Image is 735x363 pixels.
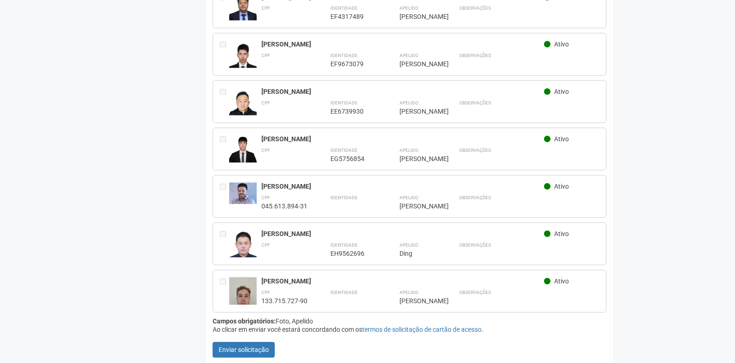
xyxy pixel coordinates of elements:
div: Ding [399,250,436,258]
strong: Campos obrigatórios: [213,318,276,325]
img: user.jpg [229,88,257,122]
div: EF9673079 [330,60,376,69]
strong: Apelido [399,101,418,106]
strong: CPF [261,101,270,106]
strong: Identidade [330,243,358,248]
div: Entre em contato com a Aministração para solicitar o cancelamento ou 2a via [220,40,229,69]
div: EG5756854 [330,155,376,163]
div: 045.613.894-31 [261,202,307,211]
div: [PERSON_NAME] [399,60,436,69]
strong: Apelido [399,243,418,248]
span: Ativo [554,41,569,48]
div: Entre em contato com a Aministração para solicitar o cancelamento ou 2a via [220,230,229,258]
div: [PERSON_NAME] [399,13,436,21]
div: Foto, Apelido [213,317,607,326]
strong: Observações [459,53,492,58]
div: [PERSON_NAME] [261,277,544,286]
div: [PERSON_NAME] [399,202,436,211]
strong: Observações [459,290,492,295]
strong: Observações [459,148,492,153]
strong: Apelido [399,53,418,58]
strong: Identidade [330,148,358,153]
div: Entre em contato com a Aministração para solicitar o cancelamento ou 2a via [220,183,229,211]
strong: Observações [459,101,492,106]
div: [PERSON_NAME] [399,108,436,116]
span: Ativo [554,278,569,285]
img: user.jpg [229,277,257,314]
div: [PERSON_NAME] [399,297,436,305]
div: 133.715.727-90 [261,297,307,305]
strong: Apelido [399,148,418,153]
img: user.jpg [229,40,257,75]
strong: CPF [261,53,270,58]
span: Ativo [554,230,569,238]
strong: Identidade [330,101,358,106]
strong: Apelido [399,196,418,201]
strong: CPF [261,148,270,153]
div: Entre em contato com a Aministração para solicitar o cancelamento ou 2a via [220,135,229,163]
strong: Apelido [399,290,418,295]
div: [PERSON_NAME] [261,40,544,49]
span: Ativo [554,183,569,190]
div: EF4317489 [330,13,376,21]
a: termos de solicitação de cartão de acesso [362,326,481,334]
button: Enviar solicitação [213,342,275,358]
div: [PERSON_NAME] [399,155,436,163]
strong: CPF [261,290,270,295]
div: Entre em contato com a Aministração para solicitar o cancelamento ou 2a via [220,88,229,116]
div: [PERSON_NAME] [261,183,544,191]
strong: Identidade [330,196,358,201]
div: EH9562696 [330,250,376,258]
div: Ao clicar em enviar você estará concordando com os . [213,326,607,334]
strong: CPF [261,196,270,201]
strong: Identidade [330,290,358,295]
strong: Observações [459,196,492,201]
span: Ativo [554,88,569,96]
strong: Identidade [330,6,358,11]
div: EE6739930 [330,108,376,116]
strong: Identidade [330,53,358,58]
strong: CPF [261,243,270,248]
div: Entre em contato com a Aministração para solicitar o cancelamento ou 2a via [220,277,229,305]
strong: Observações [459,243,492,248]
div: [PERSON_NAME] [261,88,544,96]
img: user.jpg [229,230,257,259]
strong: Observações [459,6,492,11]
strong: CPF [261,6,270,11]
span: Ativo [554,136,569,143]
img: user.jpg [229,135,257,163]
strong: Apelido [399,6,418,11]
img: user.jpg [229,183,257,204]
div: [PERSON_NAME] [261,135,544,144]
div: [PERSON_NAME] [261,230,544,238]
